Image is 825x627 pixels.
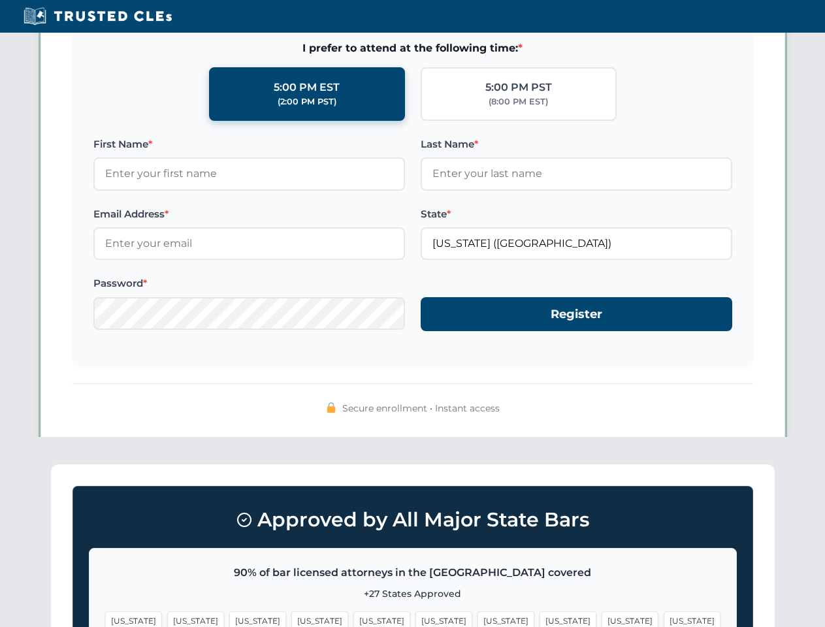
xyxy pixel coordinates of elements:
[20,7,176,26] img: Trusted CLEs
[89,502,737,538] h3: Approved by All Major State Bars
[93,276,405,291] label: Password
[342,401,500,415] span: Secure enrollment • Instant access
[105,564,720,581] p: 90% of bar licensed attorneys in the [GEOGRAPHIC_DATA] covered
[421,297,732,332] button: Register
[93,40,732,57] span: I prefer to attend at the following time:
[421,206,732,222] label: State
[421,227,732,260] input: California (CA)
[274,79,340,96] div: 5:00 PM EST
[105,587,720,601] p: +27 States Approved
[421,157,732,190] input: Enter your last name
[326,402,336,413] img: 🔒
[485,79,552,96] div: 5:00 PM PST
[489,95,548,108] div: (8:00 PM EST)
[93,157,405,190] input: Enter your first name
[93,137,405,152] label: First Name
[93,206,405,222] label: Email Address
[93,227,405,260] input: Enter your email
[421,137,732,152] label: Last Name
[278,95,336,108] div: (2:00 PM PST)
